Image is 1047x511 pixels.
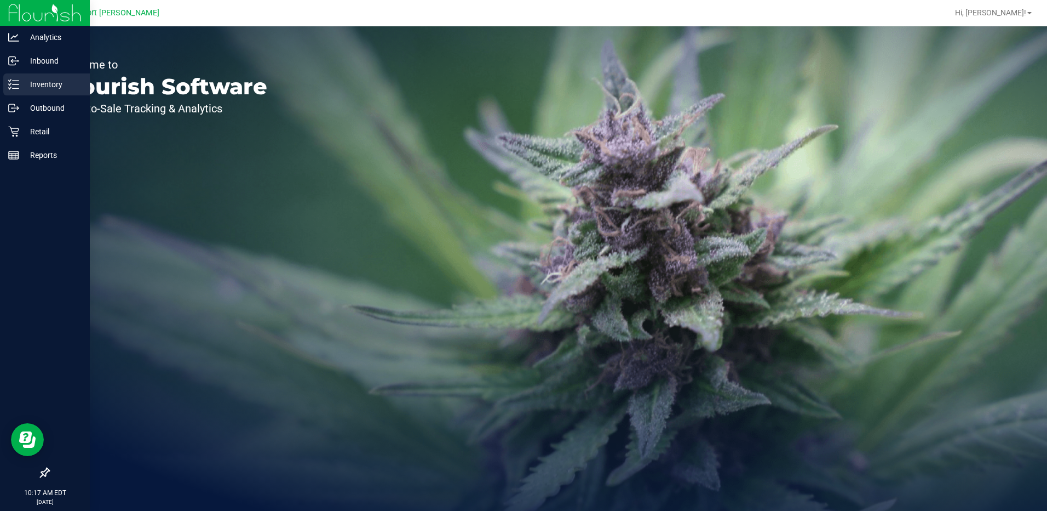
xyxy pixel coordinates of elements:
[19,31,85,44] p: Analytics
[59,103,267,114] p: Seed-to-Sale Tracking & Analytics
[8,79,19,90] inline-svg: Inventory
[19,78,85,91] p: Inventory
[5,488,85,498] p: 10:17 AM EDT
[59,76,267,98] p: Flourish Software
[8,55,19,66] inline-svg: Inbound
[5,498,85,506] p: [DATE]
[19,54,85,67] p: Inbound
[19,125,85,138] p: Retail
[8,32,19,43] inline-svg: Analytics
[8,150,19,161] inline-svg: Reports
[955,8,1026,17] span: Hi, [PERSON_NAME]!
[19,101,85,115] p: Outbound
[59,59,267,70] p: Welcome to
[64,8,159,18] span: New Port [PERSON_NAME]
[8,103,19,113] inline-svg: Outbound
[8,126,19,137] inline-svg: Retail
[19,149,85,162] p: Reports
[11,423,44,456] iframe: Resource center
